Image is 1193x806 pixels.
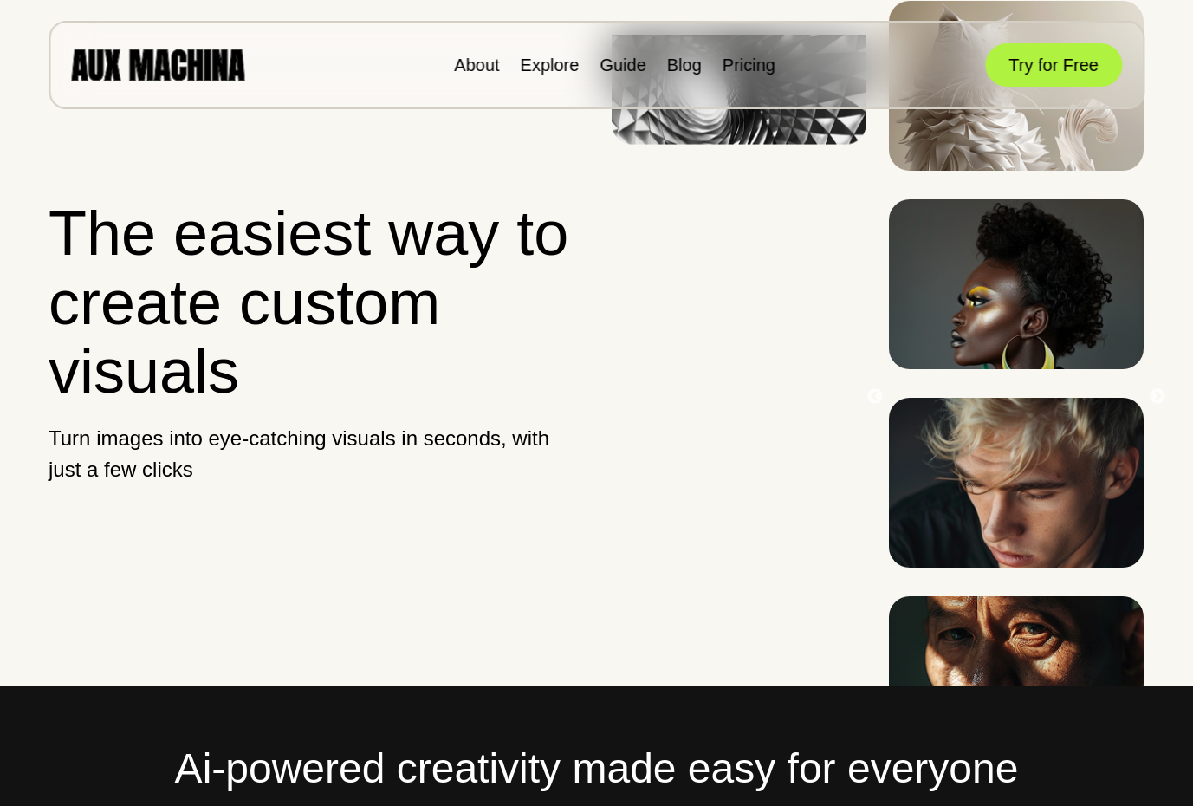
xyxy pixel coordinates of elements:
[49,738,1144,800] h2: Ai-powered creativity made easy for everyone
[889,398,1144,568] img: Image
[71,49,244,80] img: AUX MACHINA
[454,55,499,75] a: About
[49,423,580,485] p: Turn images into eye-catching visuals in seconds, with just a few clicks
[1149,388,1166,406] button: Next
[866,388,884,406] button: Previous
[49,199,580,406] h1: The easiest way to create custom visuals
[889,199,1144,369] img: Image
[889,596,1144,766] img: Image
[667,55,702,75] a: Blog
[600,55,645,75] a: Guide
[985,43,1122,87] button: Try for Free
[723,55,775,75] a: Pricing
[521,55,580,75] a: Explore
